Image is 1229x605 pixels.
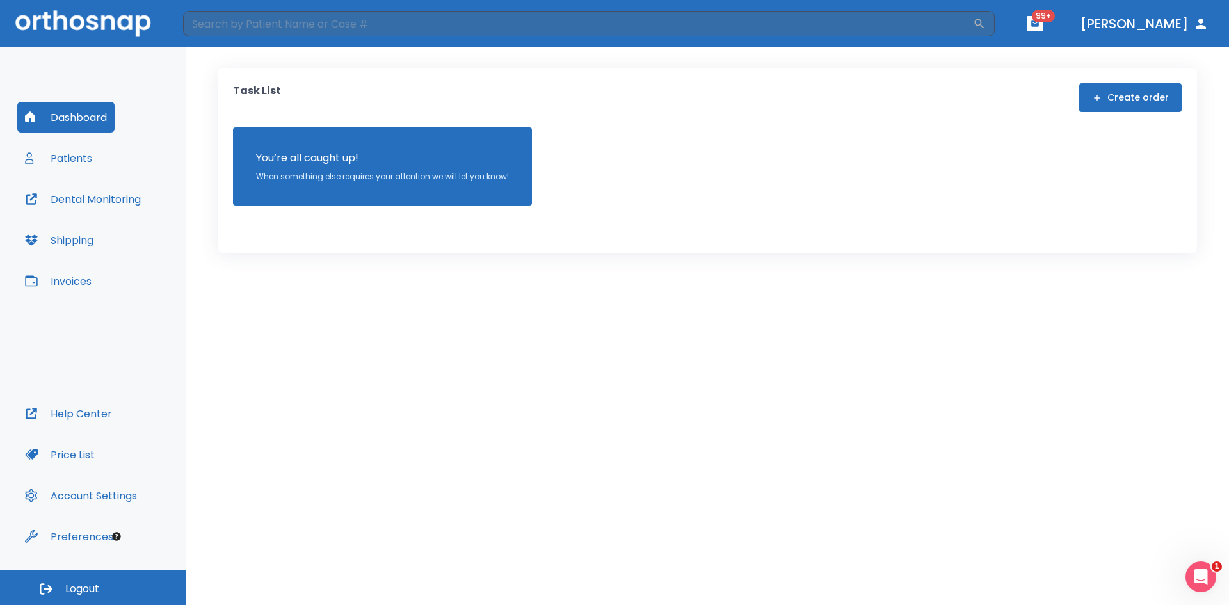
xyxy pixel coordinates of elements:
[65,582,99,596] span: Logout
[1185,561,1216,592] iframe: Intercom live chat
[1075,12,1214,35] button: [PERSON_NAME]
[17,398,120,429] button: Help Center
[17,184,149,214] button: Dental Monitoring
[17,225,101,255] button: Shipping
[1079,83,1182,112] button: Create order
[15,10,151,36] img: Orthosnap
[256,150,509,166] p: You’re all caught up!
[183,11,973,36] input: Search by Patient Name or Case #
[1032,10,1055,22] span: 99+
[233,83,281,112] p: Task List
[17,266,99,296] button: Invoices
[17,521,121,552] button: Preferences
[17,480,145,511] button: Account Settings
[256,171,509,182] p: When something else requires your attention we will let you know!
[17,439,102,470] button: Price List
[111,531,122,542] div: Tooltip anchor
[17,102,115,133] button: Dashboard
[1212,561,1222,572] span: 1
[17,143,100,173] button: Patients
